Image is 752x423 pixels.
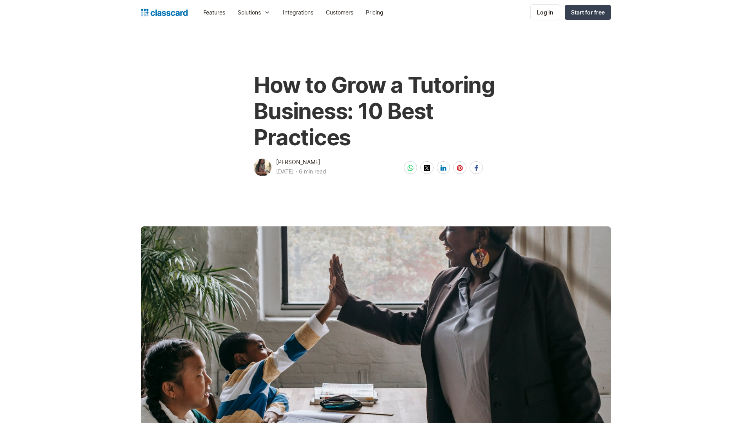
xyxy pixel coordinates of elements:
[299,167,326,176] div: 6 min read
[294,167,299,178] div: ‧
[537,8,553,16] div: Log in
[277,4,320,21] a: Integrations
[360,4,390,21] a: Pricing
[530,4,560,20] a: Log in
[254,72,498,151] h1: How to Grow a Tutoring Business: 10 Best Practices
[231,4,277,21] div: Solutions
[276,167,294,176] div: [DATE]
[238,8,261,16] div: Solutions
[473,165,479,171] img: facebook-white sharing button
[407,165,414,171] img: whatsapp-white sharing button
[141,7,188,18] a: Logo
[197,4,231,21] a: Features
[565,5,611,20] a: Start for free
[320,4,360,21] a: Customers
[457,165,463,171] img: pinterest-white sharing button
[440,165,446,171] img: linkedin-white sharing button
[276,157,320,167] div: [PERSON_NAME]
[424,165,430,171] img: twitter-white sharing button
[571,8,605,16] div: Start for free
